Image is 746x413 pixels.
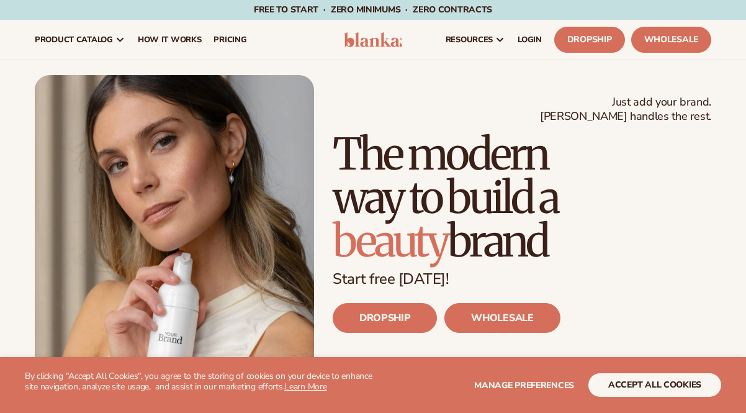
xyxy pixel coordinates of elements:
a: LOGIN [511,20,548,60]
a: product catalog [29,20,132,60]
a: Wholesale [631,27,711,53]
h1: The modern way to build a brand [333,132,711,263]
span: Just add your brand. [PERSON_NAME] handles the rest. [540,95,711,124]
p: By clicking "Accept All Cookies", you agree to the storing of cookies on your device to enhance s... [25,371,373,393]
span: LOGIN [518,35,542,45]
span: Manage preferences [474,379,574,391]
img: logo [344,32,402,47]
a: WHOLESALE [444,303,560,333]
span: pricing [213,35,246,45]
span: Free to start · ZERO minimums · ZERO contracts [254,4,492,16]
a: resources [439,20,511,60]
a: Dropship [554,27,625,53]
a: pricing [207,20,253,60]
span: resources [446,35,493,45]
span: product catalog [35,35,113,45]
button: Manage preferences [474,373,574,397]
a: Learn More [284,381,326,393]
a: How It Works [132,20,208,60]
p: Start free [DATE]! [333,270,711,288]
span: How It Works [138,35,202,45]
a: DROPSHIP [333,303,437,333]
button: accept all cookies [588,373,721,397]
span: beauty [333,214,447,268]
